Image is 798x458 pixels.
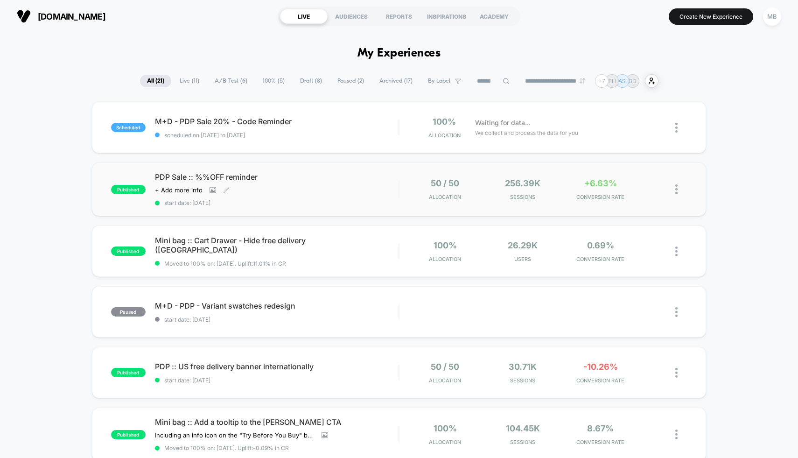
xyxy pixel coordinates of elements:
span: PDP Sale :: %%OFF reminder [155,172,399,182]
span: scheduled [111,123,146,132]
span: 100% ( 5 ) [256,75,292,87]
div: MB [763,7,781,26]
span: Allocation [429,377,461,384]
p: TH [608,78,616,85]
span: +6.63% [584,178,617,188]
span: M+D - PDP - Variant swatches redesign [155,301,399,310]
span: start date: [DATE] [155,316,399,323]
span: Moved to 100% on: [DATE] . Uplift: -0.09% in CR [164,444,289,451]
span: By Label [428,78,450,85]
span: CONVERSION RATE [564,377,637,384]
button: MB [760,7,784,26]
img: close [675,247,678,256]
span: 256.39k [505,178,540,188]
span: A/B Test ( 6 ) [208,75,254,87]
img: close [675,430,678,439]
span: Allocation [429,256,461,262]
span: Allocation [428,132,461,139]
div: INSPIRATIONS [423,9,470,24]
span: 0.69% [587,240,614,250]
span: Allocation [429,194,461,200]
span: -10.26% [583,362,618,372]
span: CONVERSION RATE [564,439,637,445]
span: start date: [DATE] [155,377,399,384]
span: 50 / 50 [431,362,459,372]
span: Allocation [429,439,461,445]
span: Mini bag :: Add a tooltip to the [PERSON_NAME] CTA [155,417,399,427]
span: 100% [433,117,456,127]
img: close [675,368,678,378]
img: end [580,78,585,84]
span: M+D - PDP Sale 20% - Code Reminder [155,117,399,126]
span: 100% [434,240,457,250]
span: paused [111,307,146,317]
button: [DOMAIN_NAME] [14,9,108,24]
span: 26.29k [508,240,538,250]
span: published [111,247,146,256]
img: close [675,123,678,133]
span: 30.71k [509,362,537,372]
span: + Add more info [155,186,203,194]
h1: My Experiences [357,47,441,60]
img: Visually logo [17,9,31,23]
span: CONVERSION RATE [564,256,637,262]
span: PDP :: US free delivery banner internationally [155,362,399,371]
button: Create New Experience [669,8,753,25]
span: Moved to 100% on: [DATE] . Uplift: 11.01% in CR [164,260,286,267]
span: CONVERSION RATE [564,194,637,200]
span: start date: [DATE] [155,199,399,206]
span: Paused ( 2 ) [330,75,371,87]
span: We collect and process the data for you [475,128,578,137]
div: REPORTS [375,9,423,24]
div: LIVE [280,9,328,24]
span: Mini bag :: Cart Drawer - Hide free delivery ([GEOGRAPHIC_DATA]) [155,236,399,254]
div: ACADEMY [470,9,518,24]
span: published [111,430,146,439]
span: scheduled on [DATE] to [DATE] [155,132,399,139]
span: published [111,368,146,377]
p: BB [629,78,636,85]
span: All ( 21 ) [140,75,171,87]
span: Draft ( 8 ) [293,75,329,87]
p: AS [618,78,626,85]
img: close [675,184,678,194]
span: 104.45k [506,423,540,433]
span: Live ( 11 ) [173,75,206,87]
span: 8.67% [587,423,614,433]
img: close [675,307,678,317]
span: Sessions [486,194,559,200]
span: Including an info icon on the "Try Before You Buy" button [155,431,315,439]
span: 50 / 50 [431,178,459,188]
div: + 7 [595,74,609,88]
span: 100% [434,423,457,433]
span: Archived ( 17 ) [372,75,420,87]
span: Sessions [486,377,559,384]
span: Waiting for data... [475,118,531,128]
div: AUDIENCES [328,9,375,24]
span: [DOMAIN_NAME] [38,12,105,21]
span: published [111,185,146,194]
span: Users [486,256,559,262]
span: Sessions [486,439,559,445]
